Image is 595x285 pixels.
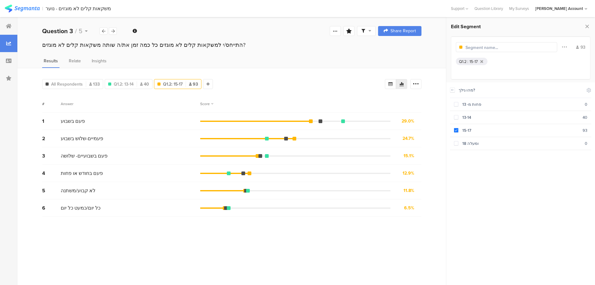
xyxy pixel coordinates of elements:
div: משקאות קלים לא מוגזים - נוער [46,6,111,11]
span: פעמיים-שלוש בשבוע [61,135,103,142]
div: : [467,59,469,65]
span: 40 [140,81,149,87]
b: Question 3 [42,26,73,36]
div: 5 [42,187,61,194]
span: 93 [189,81,198,87]
div: 15-17 [469,59,478,65]
span: / [75,26,77,36]
div: 4 [42,170,61,177]
div: 6 [42,204,61,212]
span: פעם בחודש או פחות [61,170,103,177]
div: 0 [585,101,587,107]
span: כל יום/כמעט כל יום [61,204,100,212]
div: 12.9% [403,170,414,176]
span: פעם בשבוע [61,118,85,125]
div: Score [200,101,213,107]
div: 6.5% [404,205,414,211]
div: Answer [61,101,73,107]
div: Support [451,4,468,13]
div: 15-17 [458,127,583,133]
div: 18 ומעלה [458,140,585,146]
div: 29.0% [402,118,414,124]
div: 11.8% [403,187,414,194]
span: All Respondents [51,81,83,87]
div: התייחס/י למשקאות קלים לא מוגזים כל כמה זמן את/ה שותה משקאות קלים לא מוגזים? [42,41,421,49]
span: Insights [92,58,107,64]
div: 40 [583,114,587,120]
div: 2 [42,135,61,142]
span: Share Report [390,29,416,33]
span: 133 [89,81,100,87]
span: Results [44,58,58,64]
div: 15.1% [403,153,414,159]
img: segmanta logo [5,5,40,12]
div: 24.7% [403,135,414,142]
span: 5 [79,26,82,36]
span: Edit Segment [451,23,481,30]
span: לא קבוע/משתנה [61,187,95,194]
span: Relate [69,58,81,64]
div: 93 [576,44,585,51]
div: | [42,5,43,12]
a: Question Library [471,6,506,11]
span: Q1.2: 15-17 [163,81,183,87]
div: [PERSON_NAME] Account [535,6,583,11]
div: 1 [42,118,61,125]
div: Q1.2 [459,59,467,65]
span: Q1.2: 13-14 [114,81,134,87]
div: 0 [585,140,587,146]
input: Segment name... [465,44,519,51]
div: # [42,101,61,107]
div: פחות מ- 13 [458,101,585,107]
div: 13-14 [458,114,583,120]
span: פעם בשבועיים- שלושה [61,152,108,159]
a: My Surveys [506,6,532,11]
div: 93 [583,127,587,133]
div: מהו גילך? [459,87,583,93]
div: 3 [42,152,61,159]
